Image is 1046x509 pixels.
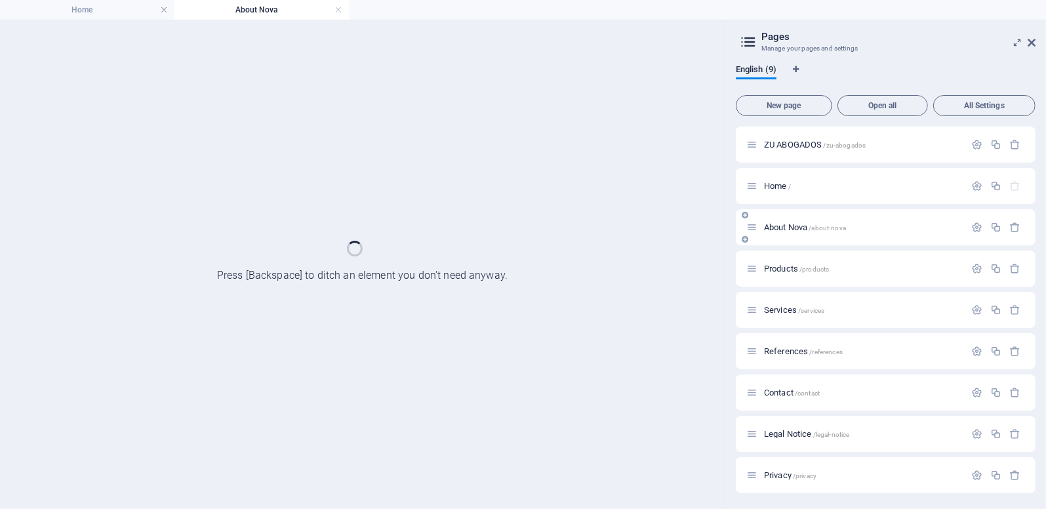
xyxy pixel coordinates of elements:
[1010,180,1021,192] div: The startpage cannot be deleted
[1010,387,1021,398] div: Remove
[810,348,843,356] span: /references
[795,390,820,397] span: /contact
[764,181,791,191] span: Home
[788,183,791,190] span: /
[764,222,846,232] span: Click to open page
[971,470,982,481] div: Settings
[990,222,1001,233] div: Duplicate
[736,65,1036,90] div: Language Tabs
[799,266,829,273] span: /products
[1010,470,1021,481] div: Remove
[824,142,866,149] span: /zu-abogados
[1010,304,1021,316] div: Remove
[939,102,1030,110] span: All Settings
[1010,346,1021,357] div: Remove
[764,388,820,397] span: Click to open page
[764,305,824,315] span: Click to open page
[971,139,982,150] div: Settings
[990,180,1001,192] div: Duplicate
[990,263,1001,274] div: Duplicate
[1010,222,1021,233] div: Remove
[1010,139,1021,150] div: Remove
[990,428,1001,439] div: Duplicate
[990,387,1001,398] div: Duplicate
[809,224,847,232] span: /about-nova
[760,264,965,273] div: Products/products
[843,102,922,110] span: Open all
[736,62,776,80] span: English (9)
[742,102,826,110] span: New page
[764,140,866,150] span: ZU ABOGADOS
[1010,428,1021,439] div: Remove
[971,346,982,357] div: Settings
[761,43,1009,54] h3: Manage your pages and settings
[760,223,965,232] div: About Nova/about-nova
[1010,263,1021,274] div: Remove
[764,264,829,274] span: Click to open page
[760,430,965,438] div: Legal Notice/legal-notice
[971,428,982,439] div: Settings
[971,387,982,398] div: Settings
[933,95,1036,116] button: All Settings
[760,140,965,149] div: ZU ABOGADOS/zu-abogados
[793,472,816,479] span: /privacy
[798,307,824,314] span: /services
[764,346,843,356] span: Click to open page
[760,347,965,356] div: References/references
[760,471,965,479] div: Privacy/privacy
[990,304,1001,316] div: Duplicate
[764,429,849,439] span: Click to open page
[760,388,965,397] div: Contact/contact
[990,470,1001,481] div: Duplicate
[971,304,982,316] div: Settings
[971,222,982,233] div: Settings
[971,180,982,192] div: Settings
[990,346,1001,357] div: Duplicate
[761,31,1036,43] h2: Pages
[990,139,1001,150] div: Duplicate
[760,182,965,190] div: Home/
[736,95,832,116] button: New page
[174,3,349,17] h4: About Nova
[813,431,850,438] span: /legal-notice
[760,306,965,314] div: Services/services
[837,95,928,116] button: Open all
[764,470,816,480] span: Click to open page
[971,263,982,274] div: Settings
